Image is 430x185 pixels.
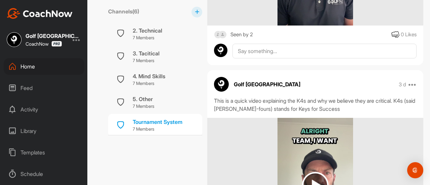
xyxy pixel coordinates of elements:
[4,58,84,75] div: Home
[133,118,182,126] div: Tournament System
[26,33,79,39] div: Golf [GEOGRAPHIC_DATA]
[51,41,62,47] img: CoachNow Pro
[4,80,84,96] div: Feed
[401,31,417,39] div: 0 Likes
[133,49,160,57] div: 3. Tacitical
[133,27,162,35] div: 2. Technical
[218,31,227,39] img: square_default-ef6cabf814de5a2bf16c804365e32c732080f9872bdf737d349900a9daf73cf9.png
[407,162,423,178] div: Open Intercom Messenger
[133,35,162,41] p: 7 Members
[399,81,406,88] p: 3 d
[7,8,73,19] img: CoachNow
[214,44,227,57] img: avatar
[133,95,154,103] div: 5. Other
[4,144,84,161] div: Templates
[214,97,417,113] div: This is a quick video explaining the K4s and why we believe they are critical. K4s (said [PERSON_...
[4,166,84,182] div: Schedule
[230,31,253,39] div: Seen by 2
[7,32,21,47] img: square_77d8658ac3f54cf43ab69d16f6dc4daa.jpg
[214,77,229,92] img: avatar
[26,41,62,47] div: CoachNow
[133,57,160,64] p: 7 Members
[133,126,182,133] p: 7 Members
[214,31,222,39] img: square_default-ef6cabf814de5a2bf16c804365e32c732080f9872bdf737d349900a9daf73cf9.png
[108,7,139,15] label: Channels ( 6 )
[133,80,165,87] p: 7 Members
[234,80,300,88] p: Golf [GEOGRAPHIC_DATA]
[133,103,154,110] p: 7 Members
[4,123,84,139] div: Library
[4,101,84,118] div: Activity
[133,72,165,80] div: 4. Mind Skills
